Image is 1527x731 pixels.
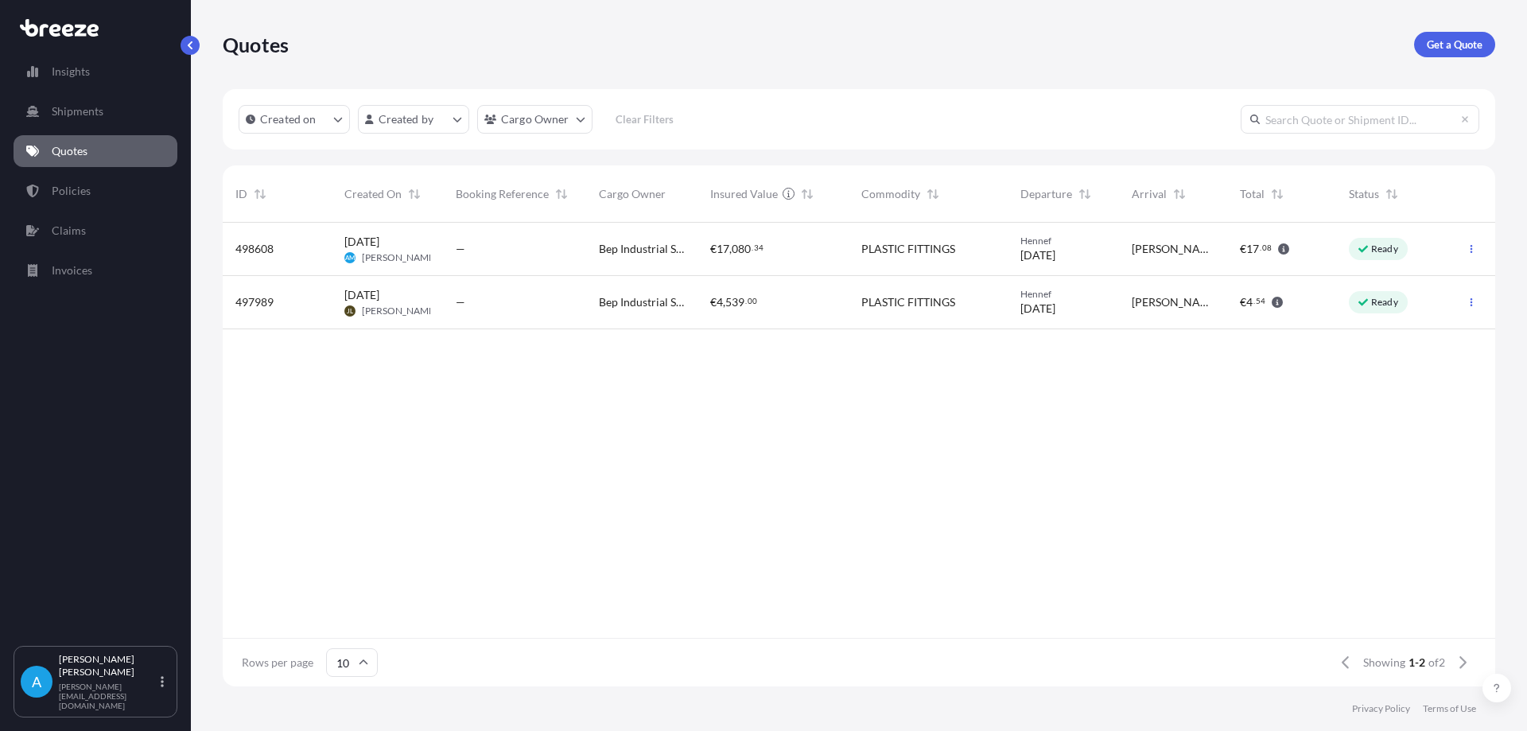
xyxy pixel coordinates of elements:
p: Created by [379,111,434,127]
span: Created On [344,186,402,202]
button: Sort [552,185,571,204]
input: Search Quote or Shipment ID... [1241,105,1479,134]
span: Arrival [1132,186,1167,202]
span: Booking Reference [456,186,549,202]
span: 17 [1246,243,1259,255]
span: Showing [1363,655,1405,671]
span: Insured Value [710,186,778,202]
p: [PERSON_NAME][EMAIL_ADDRESS][DOMAIN_NAME] [59,682,157,710]
span: Hennef [1020,288,1106,301]
span: Commodity [861,186,920,202]
span: — [456,294,465,310]
span: . [752,245,753,251]
button: createdOn Filter options [239,105,350,134]
p: Cargo Owner [501,111,569,127]
span: € [710,243,717,255]
span: Bep Industrial Supplies [599,294,685,310]
span: 4 [1246,297,1253,308]
a: Shipments [14,95,177,127]
p: Created on [260,111,317,127]
span: 1-2 [1408,655,1425,671]
p: Policies [52,183,91,199]
p: Insights [52,64,90,80]
button: Sort [1268,185,1287,204]
span: . [745,298,747,304]
span: [PERSON_NAME] [1132,241,1215,257]
span: 34 [754,245,763,251]
span: PLASTIC FITTINGS [861,294,955,310]
span: A [32,674,41,690]
span: , [729,243,732,255]
p: Quotes [223,32,289,57]
span: AM [345,250,355,266]
p: [PERSON_NAME] [PERSON_NAME] [59,653,157,679]
span: [DATE] [1020,247,1055,263]
span: € [710,297,717,308]
span: of 2 [1428,655,1445,671]
p: Ready [1371,243,1398,255]
span: ID [235,186,247,202]
p: Quotes [52,143,87,159]
a: Claims [14,215,177,247]
span: [PERSON_NAME] [362,305,437,317]
a: Privacy Policy [1352,702,1410,715]
span: 08 [1262,245,1272,251]
span: Hennef [1020,235,1106,247]
span: . [1253,298,1255,304]
span: 539 [725,297,744,308]
span: — [456,241,465,257]
button: Sort [798,185,817,204]
span: 17 [717,243,729,255]
span: Departure [1020,186,1072,202]
button: Sort [251,185,270,204]
span: Bep Industrial Supplies [599,241,685,257]
span: . [1260,245,1261,251]
p: Clear Filters [616,111,674,127]
span: € [1240,297,1246,308]
button: Sort [1170,185,1189,204]
p: Invoices [52,262,92,278]
span: 54 [1256,298,1265,304]
button: Sort [1382,185,1401,204]
p: Get a Quote [1427,37,1482,52]
span: 497989 [235,294,274,310]
button: Sort [923,185,942,204]
span: Rows per page [242,655,313,671]
span: Total [1240,186,1265,202]
p: Claims [52,223,86,239]
a: Quotes [14,135,177,167]
span: [PERSON_NAME] [362,251,437,264]
button: Sort [1075,185,1094,204]
span: Status [1349,186,1379,202]
a: Invoices [14,255,177,286]
button: createdBy Filter options [358,105,469,134]
span: 498608 [235,241,274,257]
span: [DATE] [344,234,379,250]
span: Cargo Owner [599,186,666,202]
span: PLASTIC FITTINGS [861,241,955,257]
a: Policies [14,175,177,207]
span: 4 [717,297,723,308]
a: Terms of Use [1423,702,1476,715]
span: 00 [748,298,757,304]
span: , [723,297,725,308]
span: [DATE] [1020,301,1055,317]
span: [PERSON_NAME] [1132,294,1215,310]
span: [DATE] [344,287,379,303]
span: JL [347,303,353,319]
span: 080 [732,243,751,255]
span: € [1240,243,1246,255]
p: Shipments [52,103,103,119]
button: Clear Filters [600,107,690,132]
button: Sort [405,185,424,204]
a: Get a Quote [1414,32,1495,57]
button: cargoOwner Filter options [477,105,593,134]
a: Insights [14,56,177,87]
p: Ready [1371,296,1398,309]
